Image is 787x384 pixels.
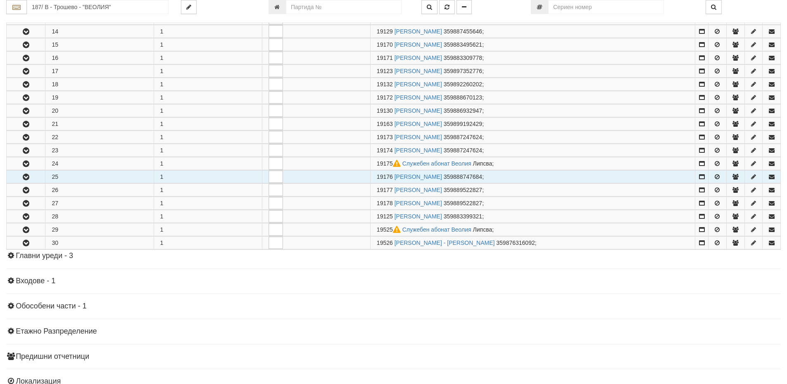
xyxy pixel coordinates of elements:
[45,197,154,210] td: 27
[377,55,393,61] span: Партида №
[473,226,492,233] span: Липсва
[395,239,495,246] a: [PERSON_NAME] - [PERSON_NAME]
[377,160,402,167] span: Партида №
[377,107,393,114] span: Партида №
[45,78,154,91] td: 18
[444,68,482,74] span: 359897352776
[45,157,154,170] td: 24
[154,25,262,38] td: 1
[377,121,393,127] span: Партида №
[154,104,262,117] td: 1
[496,239,535,246] span: 359876316092
[377,134,393,140] span: Партида №
[395,213,442,220] a: [PERSON_NAME]
[45,144,154,157] td: 23
[377,81,393,88] span: Партида №
[444,187,482,193] span: 359889522827
[45,210,154,223] td: 28
[370,131,695,144] td: ;
[377,94,393,101] span: Партида №
[45,104,154,117] td: 20
[370,52,695,64] td: ;
[444,213,482,220] span: 359883399321
[45,131,154,144] td: 22
[444,200,482,206] span: 359889522827
[6,302,781,311] h4: Обособени части - 1
[377,28,393,35] span: Партида №
[45,65,154,78] td: 17
[395,68,442,74] a: [PERSON_NAME]
[370,144,695,157] td: ;
[444,147,482,154] span: 359887247624
[154,210,262,223] td: 1
[370,65,695,78] td: ;
[377,147,393,154] span: Партида №
[444,94,482,101] span: 359888670123
[370,118,695,130] td: ;
[444,81,482,88] span: 359892260202
[377,41,393,48] span: Партида №
[444,121,482,127] span: 359899192429
[370,78,695,91] td: ;
[6,327,781,336] h4: Етажно Разпределение
[45,223,154,236] td: 29
[402,160,471,167] a: Служебен абонат Веолия
[377,213,393,220] span: Партида №
[377,173,393,180] span: Партида №
[6,277,781,285] h4: Входове - 1
[473,160,492,167] span: Липсва
[45,171,154,183] td: 25
[154,52,262,64] td: 1
[6,252,781,260] h4: Главни уреди - 3
[154,171,262,183] td: 1
[370,171,695,183] td: ;
[154,157,262,170] td: 1
[395,107,442,114] a: [PERSON_NAME]
[444,41,482,48] span: 359883495621
[377,226,402,233] span: Партида №
[154,223,262,236] td: 1
[395,121,442,127] a: [PERSON_NAME]
[377,239,393,246] span: Партида №
[370,91,695,104] td: ;
[154,38,262,51] td: 1
[444,28,482,35] span: 359887455646
[395,187,442,193] a: [PERSON_NAME]
[154,197,262,210] td: 1
[45,184,154,197] td: 26
[154,184,262,197] td: 1
[370,157,695,170] td: ;
[395,55,442,61] a: [PERSON_NAME]
[395,147,442,154] a: [PERSON_NAME]
[370,197,695,210] td: ;
[370,38,695,51] td: ;
[154,65,262,78] td: 1
[444,134,482,140] span: 359887247624
[45,237,154,249] td: 30
[154,78,262,91] td: 1
[395,200,442,206] a: [PERSON_NAME]
[370,223,695,236] td: ;
[370,210,695,223] td: ;
[444,107,482,114] span: 359886932947
[154,118,262,130] td: 1
[395,134,442,140] a: [PERSON_NAME]
[395,173,442,180] a: [PERSON_NAME]
[395,81,442,88] a: [PERSON_NAME]
[154,131,262,144] td: 1
[395,94,442,101] a: [PERSON_NAME]
[6,353,781,361] h4: Предишни отчетници
[154,91,262,104] td: 1
[377,200,393,206] span: Партида №
[377,187,393,193] span: Партида №
[154,237,262,249] td: 1
[395,28,442,35] a: [PERSON_NAME]
[444,173,482,180] span: 359888747684
[370,237,695,249] td: ;
[45,38,154,51] td: 15
[370,25,695,38] td: ;
[154,144,262,157] td: 1
[370,184,695,197] td: ;
[444,55,482,61] span: 359883309778
[45,118,154,130] td: 21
